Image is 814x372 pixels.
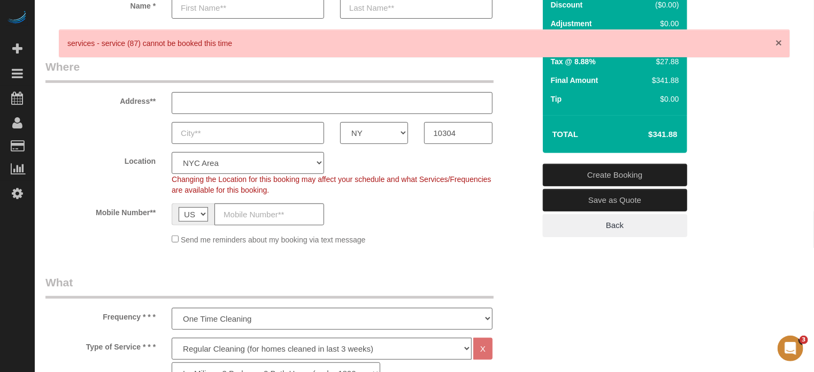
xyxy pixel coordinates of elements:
h4: $341.88 [616,130,677,139]
div: $0.00 [648,94,679,104]
a: Save as Quote [543,189,687,211]
strong: Total [552,130,579,139]
label: Location [37,152,164,166]
legend: What [45,275,494,299]
span: × [775,36,782,49]
label: Tip [551,94,562,104]
p: services - service (87) cannot be booked this time [67,38,771,49]
iframe: Intercom live chat [778,336,803,361]
img: Automaid Logo [6,11,28,26]
label: Mobile Number** [37,203,164,218]
legend: Where [45,59,494,83]
label: Frequency * * * [37,308,164,322]
label: Type of Service * * * [37,338,164,352]
a: Back [543,214,687,237]
div: $0.00 [648,18,679,29]
input: Mobile Number** [214,203,324,225]
label: Adjustment [551,18,592,29]
span: Changing the Location for this booking may affect your schedule and what Services/Frequencies are... [172,175,491,194]
div: $341.88 [648,75,679,86]
button: Close [775,37,782,48]
span: 3 [800,336,808,344]
label: Final Amount [551,75,598,86]
input: Zip Code** [424,122,492,144]
span: Send me reminders about my booking via text message [181,236,366,244]
a: Create Booking [543,164,687,186]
